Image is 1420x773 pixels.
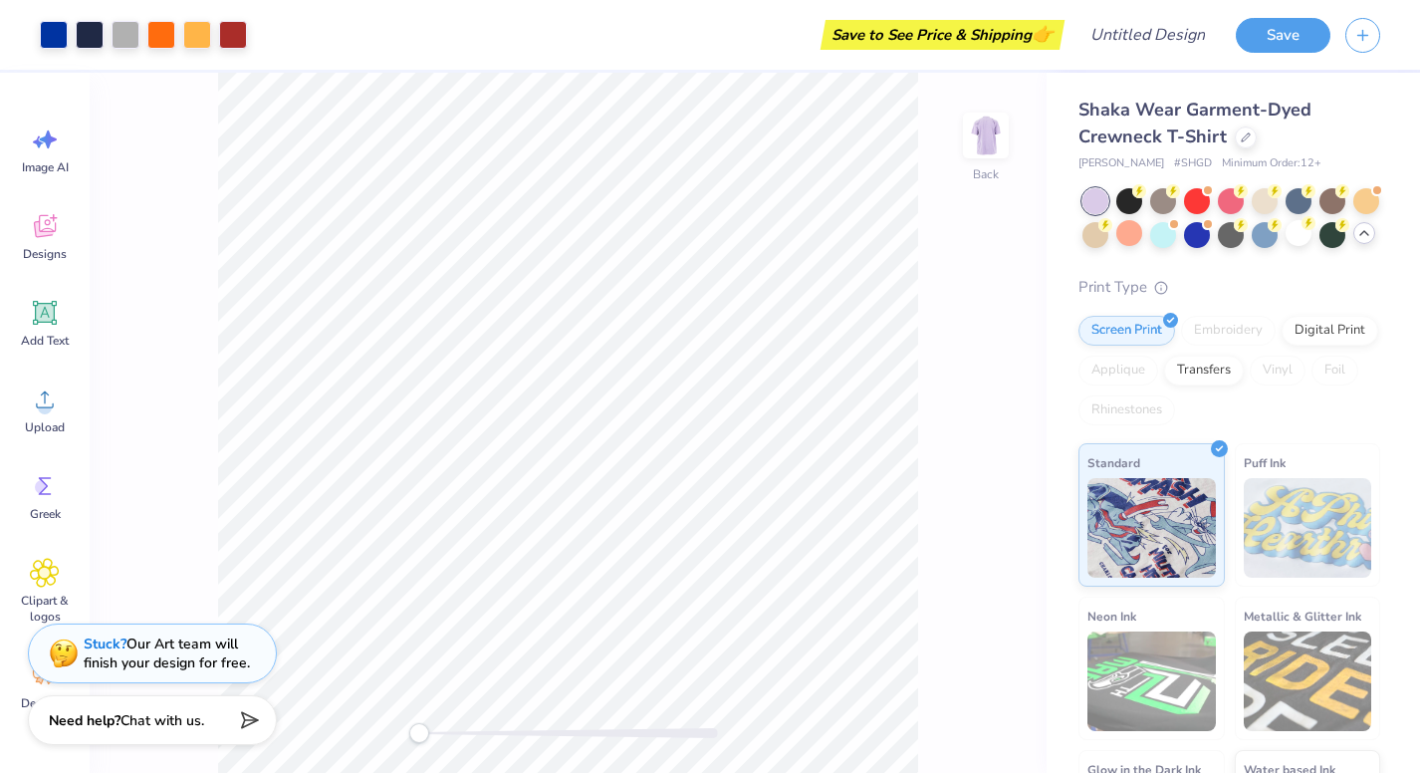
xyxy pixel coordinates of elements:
[25,419,65,435] span: Upload
[966,116,1006,155] img: Back
[1244,632,1372,731] img: Metallic & Glitter Ink
[1074,15,1221,55] input: Untitled Design
[1282,316,1378,346] div: Digital Print
[12,593,78,625] span: Clipart & logos
[1078,356,1158,386] div: Applique
[1244,452,1286,473] span: Puff Ink
[1087,632,1216,731] img: Neon Ink
[1078,316,1175,346] div: Screen Print
[409,723,429,743] div: Accessibility label
[84,635,126,653] strong: Stuck?
[22,159,69,175] span: Image AI
[1087,452,1140,473] span: Standard
[21,695,69,711] span: Decorate
[1311,356,1358,386] div: Foil
[84,635,250,672] div: Our Art team will finish your design for free.
[30,506,61,522] span: Greek
[1078,98,1311,148] span: Shaka Wear Garment-Dyed Crewneck T-Shirt
[1244,478,1372,578] img: Puff Ink
[1236,18,1330,53] button: Save
[1244,606,1361,627] span: Metallic & Glitter Ink
[973,165,999,183] div: Back
[1222,155,1321,172] span: Minimum Order: 12 +
[1164,356,1244,386] div: Transfers
[1078,395,1175,425] div: Rhinestones
[1078,276,1380,299] div: Print Type
[826,20,1060,50] div: Save to See Price & Shipping
[1078,155,1164,172] span: [PERSON_NAME]
[23,246,67,262] span: Designs
[1087,606,1136,627] span: Neon Ink
[1250,356,1305,386] div: Vinyl
[120,711,204,730] span: Chat with us.
[1032,22,1054,46] span: 👉
[1087,478,1216,578] img: Standard
[1174,155,1212,172] span: # SHGD
[1181,316,1276,346] div: Embroidery
[49,711,120,730] strong: Need help?
[21,333,69,349] span: Add Text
